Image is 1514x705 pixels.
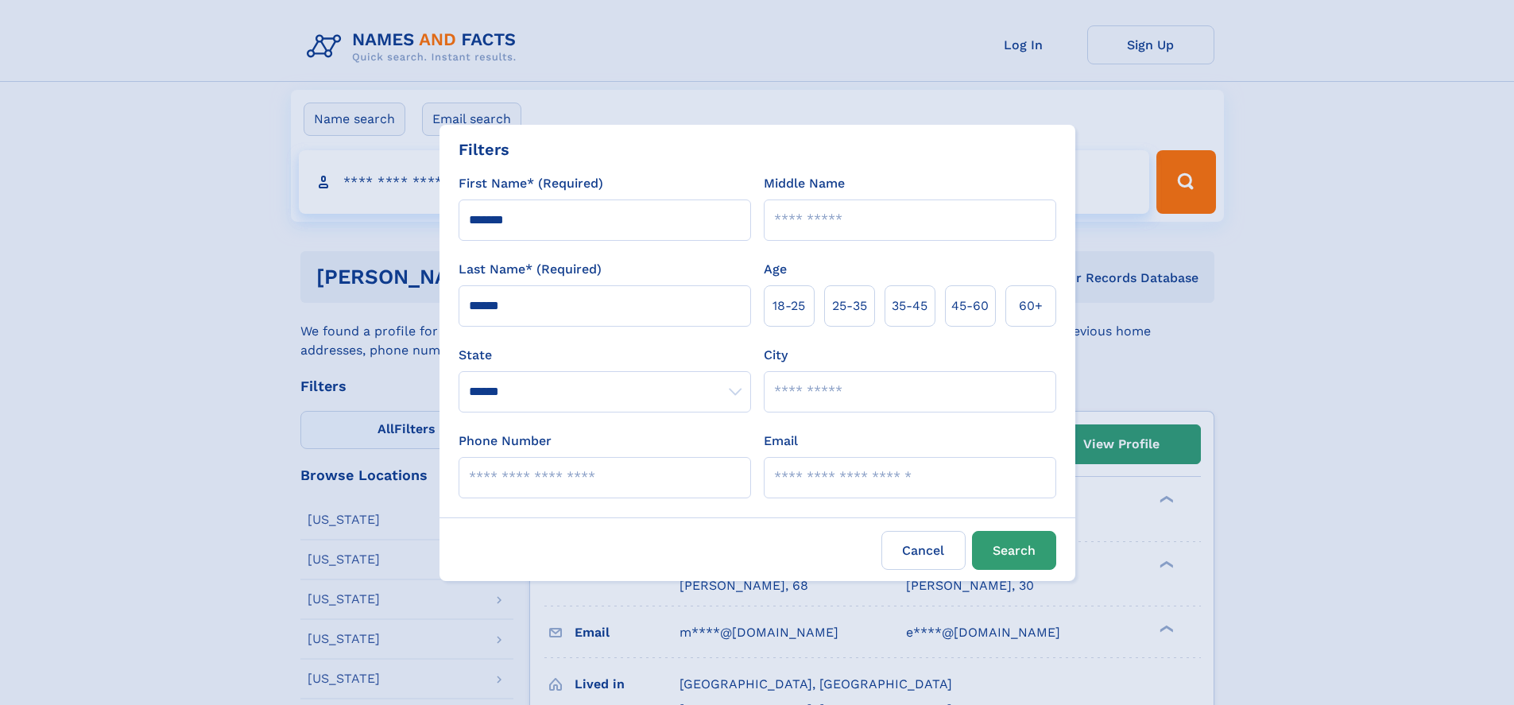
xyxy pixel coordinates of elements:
[892,296,927,316] span: 35‑45
[459,346,751,365] label: State
[772,296,805,316] span: 18‑25
[972,531,1056,570] button: Search
[459,432,552,451] label: Phone Number
[951,296,989,316] span: 45‑60
[764,174,845,193] label: Middle Name
[1019,296,1043,316] span: 60+
[459,260,602,279] label: Last Name* (Required)
[881,531,966,570] label: Cancel
[459,174,603,193] label: First Name* (Required)
[832,296,867,316] span: 25‑35
[764,346,788,365] label: City
[764,260,787,279] label: Age
[459,138,509,161] div: Filters
[764,432,798,451] label: Email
